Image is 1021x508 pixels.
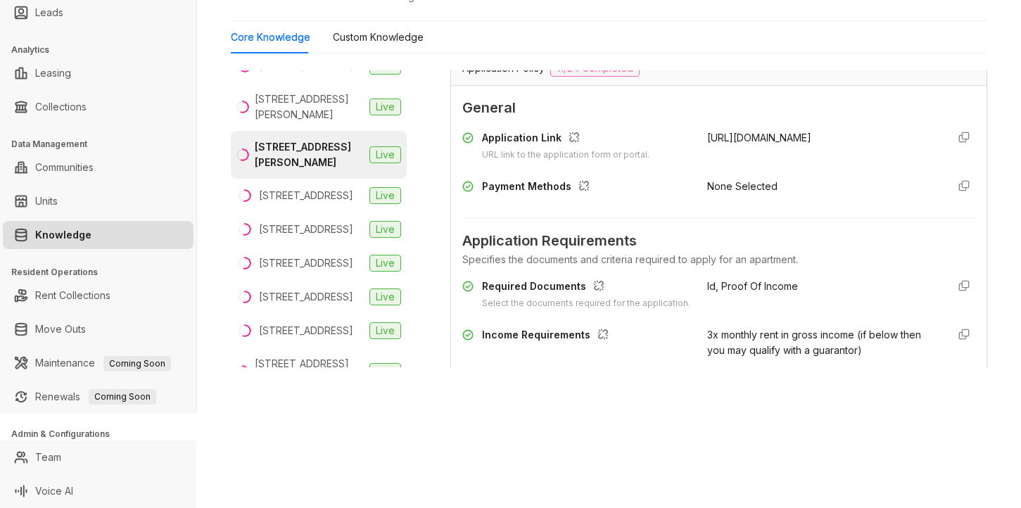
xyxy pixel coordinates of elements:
li: Maintenance [3,349,194,377]
div: [STREET_ADDRESS][PERSON_NAME] [255,91,364,122]
span: 3x monthly rent in gross income (if below then you may qualify with a guarantor) [707,329,921,356]
div: Application Link [482,130,649,148]
div: Core Knowledge [231,30,310,45]
div: Income Requirements [482,327,614,345]
span: Live [369,187,401,204]
a: RenewalsComing Soon [35,383,156,411]
li: Collections [3,93,194,121]
h3: Admin & Configurations [11,428,196,440]
span: [URL][DOMAIN_NAME] [707,132,811,144]
span: General [462,97,975,119]
a: Move Outs [35,315,86,343]
div: [STREET_ADDRESS] [259,222,353,237]
a: Units [35,187,58,215]
div: Custom Knowledge [333,30,424,45]
div: [STREET_ADDRESS][PERSON_NAME] [255,139,364,170]
span: Live [369,322,401,339]
li: Rent Collections [3,281,194,310]
a: Leasing [35,59,71,87]
li: Renewals [3,383,194,411]
a: Team [35,443,61,471]
li: Leasing [3,59,194,87]
span: Application Requirements [462,230,975,252]
div: URL link to the application form or portal. [482,148,649,162]
li: Communities [3,153,194,182]
div: Specifies the documents and criteria required to apply for an apartment. [462,252,975,267]
span: Live [369,146,401,163]
div: [STREET_ADDRESS] [259,188,353,203]
li: Voice AI [3,477,194,505]
h3: Data Management [11,138,196,151]
div: [STREET_ADDRESS][PERSON_NAME] [255,356,364,387]
span: Live [369,99,401,115]
li: Move Outs [3,315,194,343]
span: None Selected [707,180,778,192]
a: Rent Collections [35,281,110,310]
h3: Resident Operations [11,266,196,279]
div: Select the documents required for the application. [482,297,690,310]
span: Live [369,288,401,305]
span: Live [369,255,401,272]
div: Payment Methods [482,179,595,197]
span: Live [369,221,401,238]
div: [STREET_ADDRESS] [259,289,353,305]
li: Team [3,443,194,471]
li: Knowledge [3,221,194,249]
span: Coming Soon [103,356,171,372]
span: Live [369,363,401,380]
div: Required Documents [482,279,690,297]
div: [STREET_ADDRESS] [259,323,353,338]
span: Coming Soon [89,389,156,405]
div: [STREET_ADDRESS] [259,255,353,271]
a: Voice AI [35,477,73,505]
span: expanded [967,63,975,72]
span: Id, Proof Of Income [707,280,798,292]
a: Collections [35,93,87,121]
a: Knowledge [35,221,91,249]
a: Communities [35,153,94,182]
li: Units [3,187,194,215]
h3: Analytics [11,44,196,56]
